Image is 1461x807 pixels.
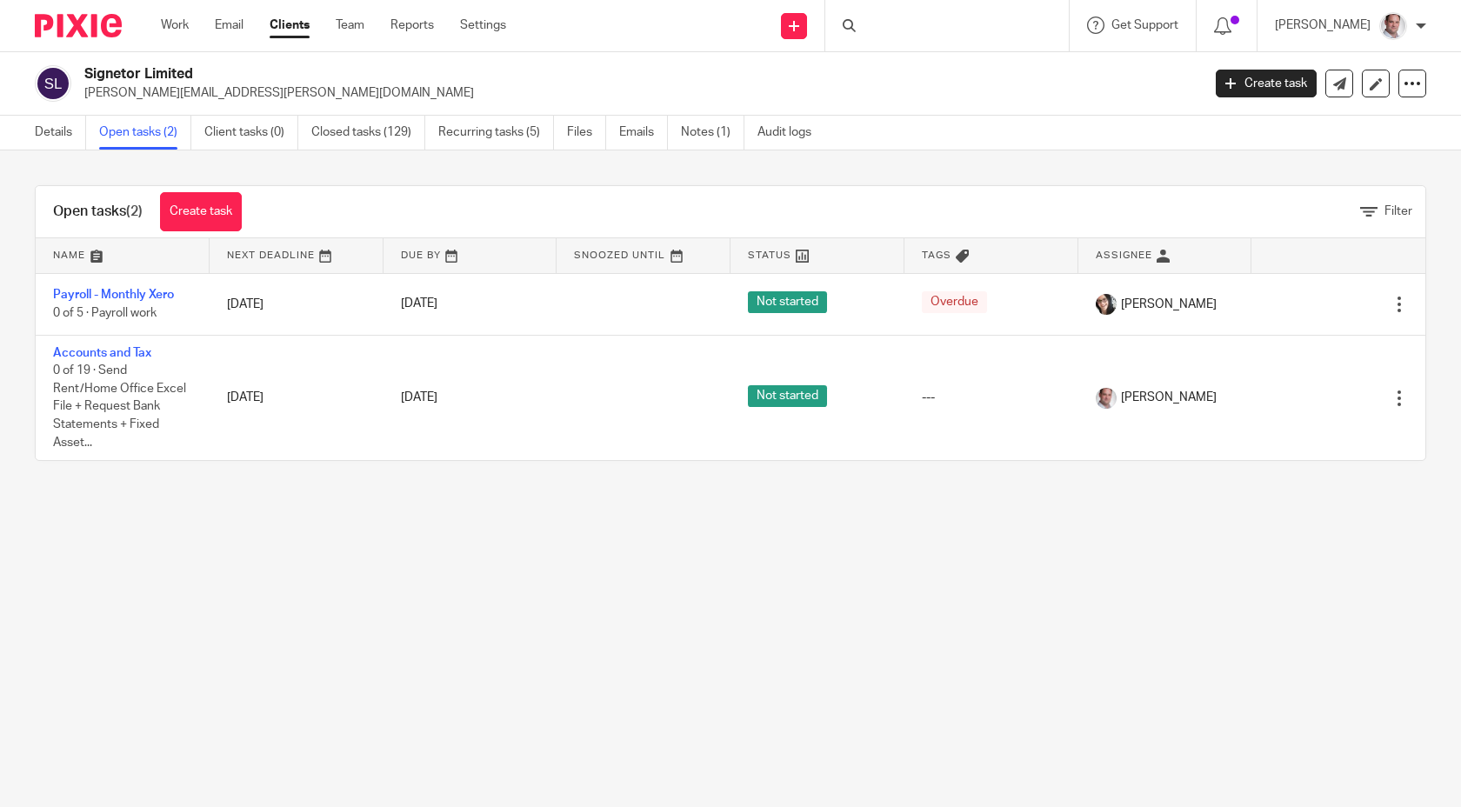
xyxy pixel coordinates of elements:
[401,298,437,310] span: [DATE]
[270,17,310,34] a: Clients
[53,203,143,221] h1: Open tasks
[35,116,86,150] a: Details
[1111,19,1178,31] span: Get Support
[84,84,1190,102] p: [PERSON_NAME][EMAIL_ADDRESS][PERSON_NAME][DOMAIN_NAME]
[757,116,824,150] a: Audit logs
[84,65,969,83] h2: Signetor Limited
[1379,12,1407,40] img: Munro%20Partners-3202.jpg
[748,385,827,407] span: Not started
[210,273,384,335] td: [DATE]
[1096,388,1117,409] img: Munro%20Partners-3202.jpg
[53,347,151,359] a: Accounts and Tax
[574,250,665,260] span: Snoozed Until
[438,116,554,150] a: Recurring tasks (5)
[922,389,1061,406] div: ---
[53,307,157,319] span: 0 of 5 · Payroll work
[53,289,174,301] a: Payroll - Monthly Xero
[1384,205,1412,217] span: Filter
[1216,70,1317,97] a: Create task
[1275,17,1371,34] p: [PERSON_NAME]
[1121,296,1217,313] span: [PERSON_NAME]
[99,116,191,150] a: Open tasks (2)
[567,116,606,150] a: Files
[336,17,364,34] a: Team
[53,365,186,449] span: 0 of 19 · Send Rent/Home Office Excel File + Request Bank Statements + Fixed Asset...
[460,17,506,34] a: Settings
[161,17,189,34] a: Work
[126,204,143,218] span: (2)
[681,116,744,150] a: Notes (1)
[922,250,951,260] span: Tags
[35,14,122,37] img: Pixie
[748,291,827,313] span: Not started
[160,192,242,231] a: Create task
[1121,389,1217,406] span: [PERSON_NAME]
[748,250,791,260] span: Status
[215,17,243,34] a: Email
[1096,294,1117,315] img: me%20(1).jpg
[204,116,298,150] a: Client tasks (0)
[390,17,434,34] a: Reports
[311,116,425,150] a: Closed tasks (129)
[35,65,71,102] img: svg%3E
[922,291,987,313] span: Overdue
[210,335,384,460] td: [DATE]
[401,391,437,403] span: [DATE]
[619,116,668,150] a: Emails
